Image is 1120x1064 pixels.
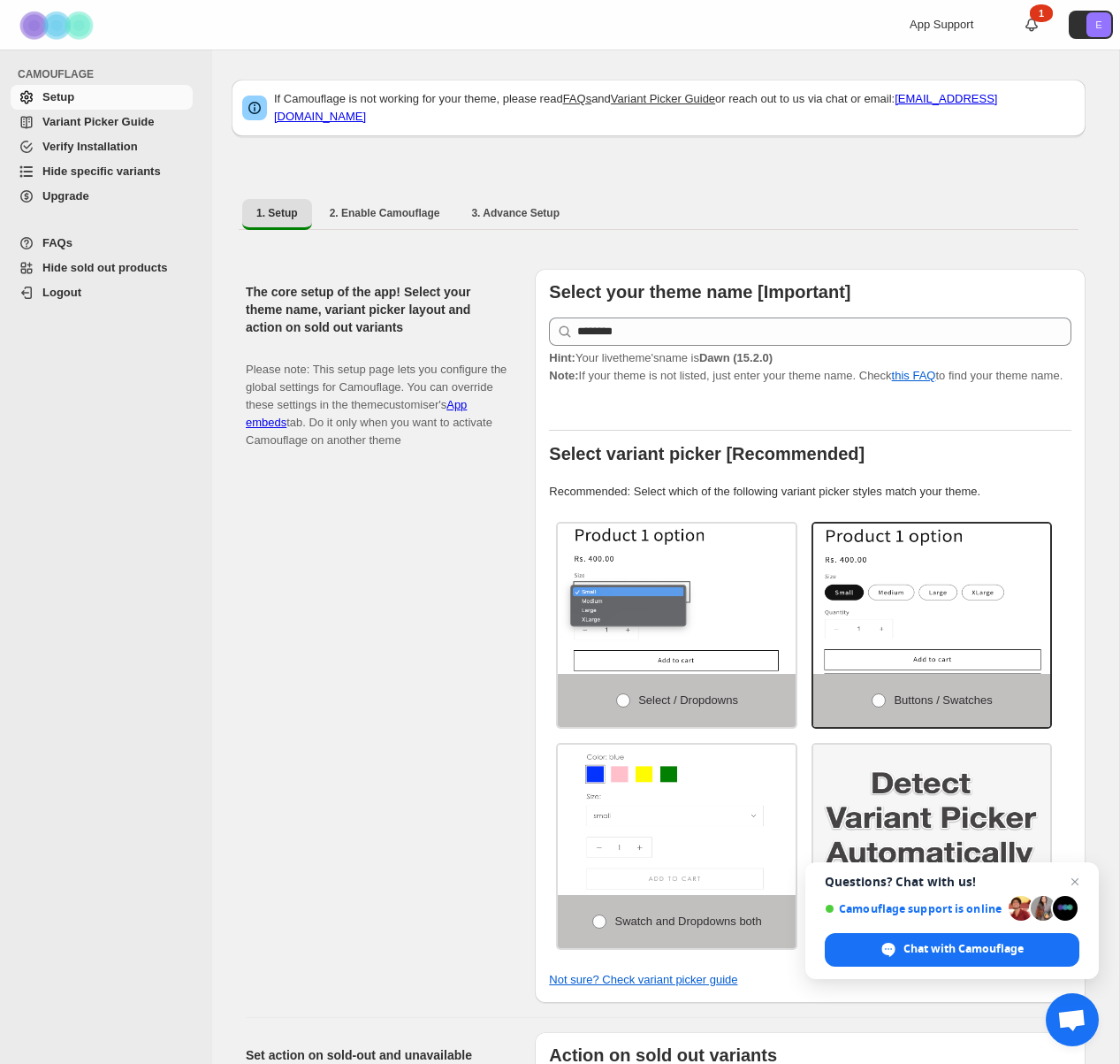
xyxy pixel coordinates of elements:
[256,206,298,220] span: 1. Setup
[813,524,1051,674] img: Buttons / Swatches
[549,282,850,302] b: Select your theme name [Important]
[11,110,193,134] a: Variant Picker Guide
[330,206,440,220] span: 2. Enable Camouflage
[42,115,154,128] span: Variant Picker Guide
[11,159,193,184] a: Hide specific variants
[894,693,992,707] span: Buttons / Swatches
[1095,19,1101,30] text: E
[1069,11,1113,39] button: Avatar with initials E
[42,140,138,153] span: Verify Installation
[549,483,1071,501] p: Recommended: Select which of the following variant picker styles match your theme.
[1064,871,1086,892] span: Close chat
[825,875,1079,889] span: Questions? Chat with us!
[549,973,737,986] a: Not sure? Check variant picker guide
[813,745,1051,895] img: Detect Automatically
[699,351,773,364] strong: Dawn (15.2.0)
[1086,12,1111,37] span: Avatar with initials E
[42,286,81,299] span: Logout
[246,283,507,336] h2: The core setup of the app! Select your theme name, variant picker layout and action on sold out v...
[1046,993,1099,1046] div: Open chat
[638,693,738,707] span: Select / Dropdowns
[11,256,193,280] a: Hide sold out products
[611,92,715,105] a: Variant Picker Guide
[11,85,193,110] a: Setup
[42,189,89,203] span: Upgrade
[18,67,200,81] span: CAMOUFLAGE
[892,369,936,382] a: this FAQ
[14,1,103,50] img: Camouflage
[614,915,761,928] span: Swatch and Dropdowns both
[910,18,973,31] span: App Support
[549,369,578,382] strong: Note:
[11,134,193,159] a: Verify Installation
[11,184,193,209] a: Upgrade
[1023,16,1040,34] a: 1
[563,92,592,105] a: FAQs
[42,165,161,178] span: Hide specific variants
[471,206,560,220] span: 3. Advance Setup
[274,90,1075,126] p: If Camouflage is not working for your theme, please read and or reach out to us via chat or email:
[11,280,193,305] a: Logout
[42,90,74,103] span: Setup
[549,351,773,364] span: Your live theme's name is
[42,261,168,274] span: Hide sold out products
[558,524,796,674] img: Select / Dropdowns
[558,745,796,895] img: Swatch and Dropdowns both
[825,933,1079,967] div: Chat with Camouflage
[246,343,507,449] p: Please note: This setup page lets you configure the global settings for Camouflage. You can overr...
[11,231,193,256] a: FAQs
[903,941,1024,957] span: Chat with Camouflage
[549,444,865,463] b: Select variant picker [Recommended]
[549,349,1071,385] p: If your theme is not listed, just enter your theme name. Check to find your theme name.
[42,236,72,249] span: FAQs
[825,902,1002,915] span: Camouflage support is online
[1030,4,1053,22] div: 1
[549,351,575,364] strong: Hint:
